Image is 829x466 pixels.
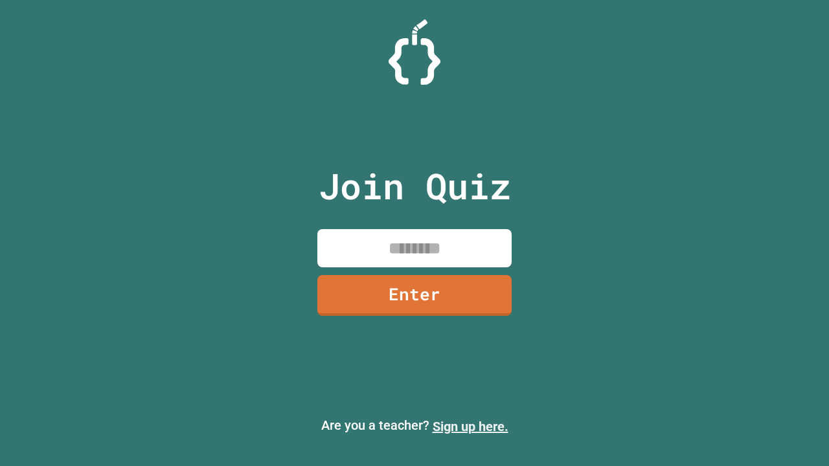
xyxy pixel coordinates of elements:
a: Sign up here. [433,419,508,434]
img: Logo.svg [389,19,440,85]
a: Enter [317,275,512,316]
iframe: chat widget [721,358,816,413]
iframe: chat widget [775,414,816,453]
p: Are you a teacher? [10,416,819,436]
p: Join Quiz [319,159,511,213]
